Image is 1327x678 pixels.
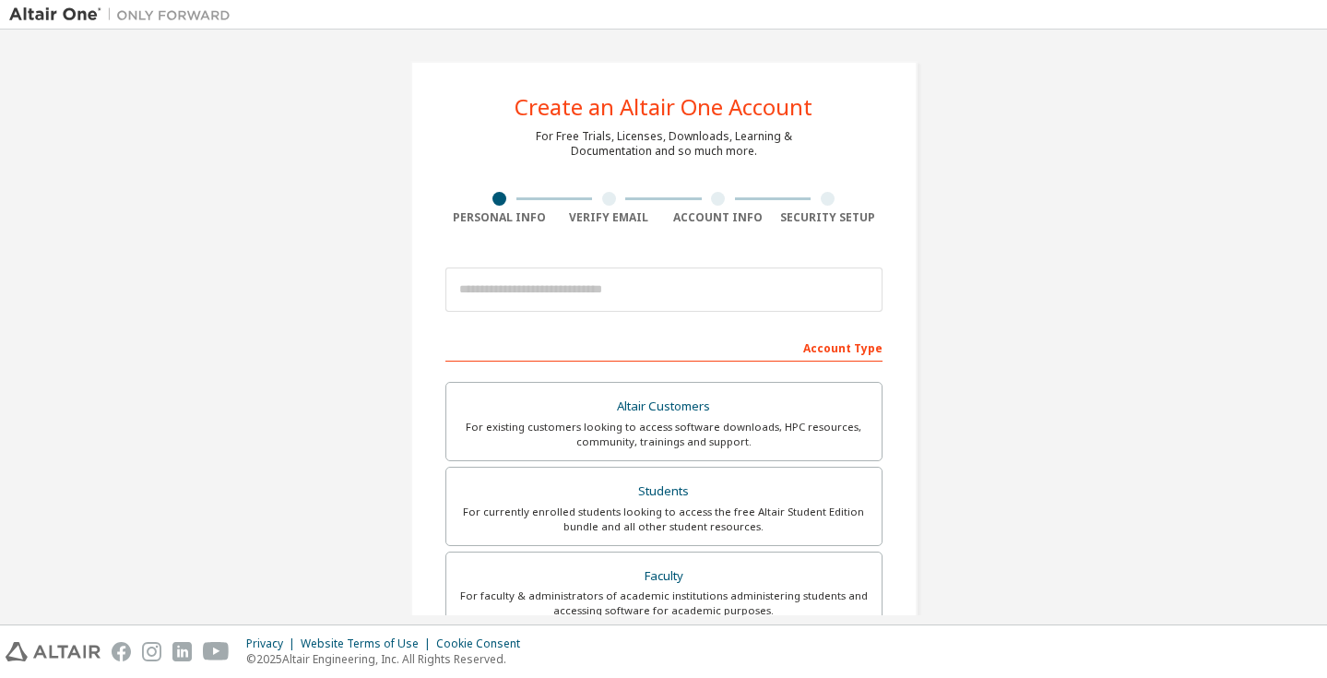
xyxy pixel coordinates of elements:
div: Create an Altair One Account [515,96,812,118]
div: For Free Trials, Licenses, Downloads, Learning & Documentation and so much more. [536,129,792,159]
img: altair_logo.svg [6,642,101,661]
div: Students [457,479,871,505]
div: Privacy [246,636,301,651]
div: Faculty [457,564,871,589]
div: Altair Customers [457,394,871,420]
img: youtube.svg [203,642,230,661]
div: Website Terms of Use [301,636,436,651]
img: instagram.svg [142,642,161,661]
div: Verify Email [554,210,664,225]
div: For existing customers looking to access software downloads, HPC resources, community, trainings ... [457,420,871,449]
div: Account Type [445,332,883,362]
div: Cookie Consent [436,636,531,651]
img: Altair One [9,6,240,24]
p: © 2025 Altair Engineering, Inc. All Rights Reserved. [246,651,531,667]
div: Account Info [664,210,774,225]
div: Personal Info [445,210,555,225]
img: facebook.svg [112,642,131,661]
div: For faculty & administrators of academic institutions administering students and accessing softwa... [457,589,871,618]
img: linkedin.svg [172,642,192,661]
div: Security Setup [773,210,883,225]
div: For currently enrolled students looking to access the free Altair Student Edition bundle and all ... [457,505,871,534]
